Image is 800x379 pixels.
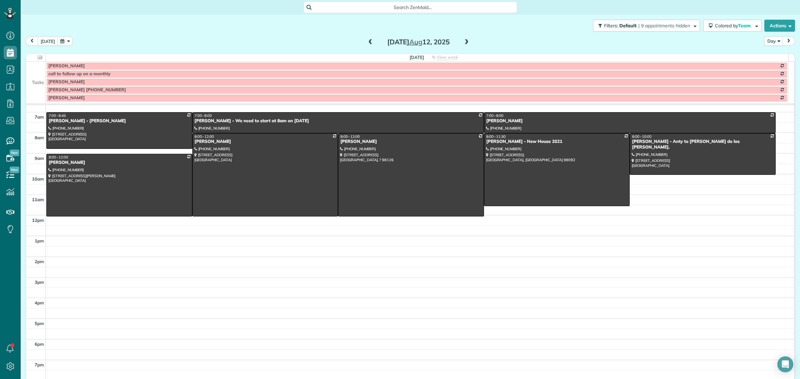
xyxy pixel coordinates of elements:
[49,155,68,160] span: 9:00 - 12:00
[638,23,690,29] span: | 9 appointments hidden
[632,134,651,139] span: 8:00 - 10:00
[486,139,628,145] div: [PERSON_NAME] - New House 2021
[703,20,762,32] button: Colored byTeam
[35,321,44,326] span: 5pm
[48,118,190,124] div: [PERSON_NAME] - [PERSON_NAME]
[35,362,44,367] span: 7pm
[632,139,774,150] div: [PERSON_NAME] - Anty to [PERSON_NAME] de las [PERSON_NAME].
[35,156,44,161] span: 9am
[32,176,44,182] span: 10am
[590,20,700,32] a: Filters: Default | 9 appointments hidden
[32,217,44,223] span: 12pm
[10,150,19,156] span: New
[194,118,482,124] div: [PERSON_NAME] - We need to start at 8am on [DATE]
[48,87,126,93] span: [PERSON_NAME] [PHONE_NUMBER]
[764,37,783,46] button: Day
[486,113,504,118] span: 7:00 - 8:00
[10,167,19,173] span: New
[437,55,458,60] span: View week
[48,71,110,77] span: call to follow up on a monthly
[35,259,44,264] span: 2pm
[604,23,618,29] span: Filters:
[195,113,212,118] span: 7:00 - 8:00
[340,134,360,139] span: 8:00 - 12:00
[777,356,793,372] div: Open Intercom Messenger
[49,113,66,118] span: 7:00 - 8:45
[782,37,795,46] button: next
[35,300,44,305] span: 4pm
[593,20,700,32] button: Filters: Default | 9 appointments hidden
[48,160,190,166] div: [PERSON_NAME]
[738,23,752,29] span: Team
[48,79,85,85] span: [PERSON_NAME]
[410,55,424,60] span: [DATE]
[35,114,44,120] span: 7am
[35,279,44,285] span: 3pm
[26,37,38,46] button: prev
[48,95,85,101] span: [PERSON_NAME]
[486,134,506,139] span: 8:00 - 11:30
[377,38,460,46] h2: [DATE] 12, 2025
[194,139,336,145] div: [PERSON_NAME]
[35,135,44,140] span: 8am
[38,37,58,46] button: [DATE]
[32,197,44,202] span: 11am
[195,134,214,139] span: 8:00 - 12:00
[35,238,44,243] span: 1pm
[715,23,753,29] span: Colored by
[409,38,422,46] span: Aug
[764,20,795,32] button: Actions
[340,139,482,145] div: [PERSON_NAME]
[486,118,774,124] div: [PERSON_NAME]
[35,341,44,347] span: 6pm
[619,23,637,29] span: Default
[48,63,85,69] span: [PERSON_NAME]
